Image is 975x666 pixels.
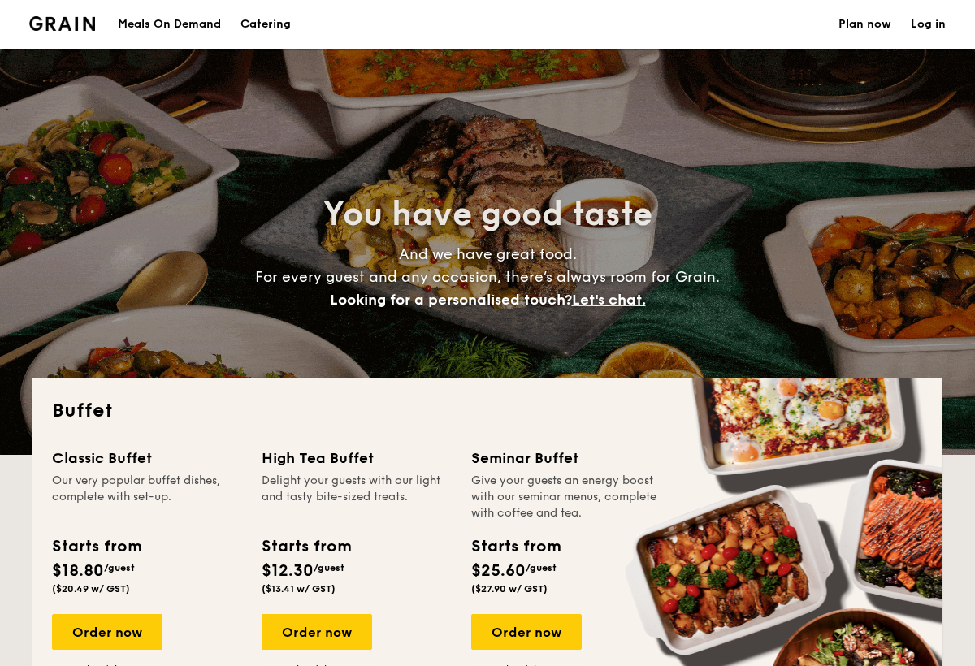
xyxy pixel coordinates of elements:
span: $12.30 [262,561,314,581]
span: /guest [314,562,344,573]
span: Let's chat. [572,291,646,309]
div: Order now [471,614,582,650]
div: Starts from [262,534,350,559]
span: $18.80 [52,561,104,581]
span: /guest [526,562,557,573]
div: Order now [52,614,162,650]
h2: Buffet [52,398,923,424]
span: /guest [104,562,135,573]
img: Grain [29,16,95,31]
div: Order now [262,614,372,650]
div: Seminar Buffet [471,447,661,469]
div: Starts from [471,534,560,559]
div: Starts from [52,534,141,559]
span: ($27.90 w/ GST) [471,583,548,595]
span: $25.60 [471,561,526,581]
a: Logotype [29,16,95,31]
div: Our very popular buffet dishes, complete with set-up. [52,473,242,521]
div: Delight your guests with our light and tasty bite-sized treats. [262,473,452,521]
div: Classic Buffet [52,447,242,469]
span: ($20.49 w/ GST) [52,583,130,595]
span: ($13.41 w/ GST) [262,583,336,595]
div: High Tea Buffet [262,447,452,469]
div: Give your guests an energy boost with our seminar menus, complete with coffee and tea. [471,473,661,521]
